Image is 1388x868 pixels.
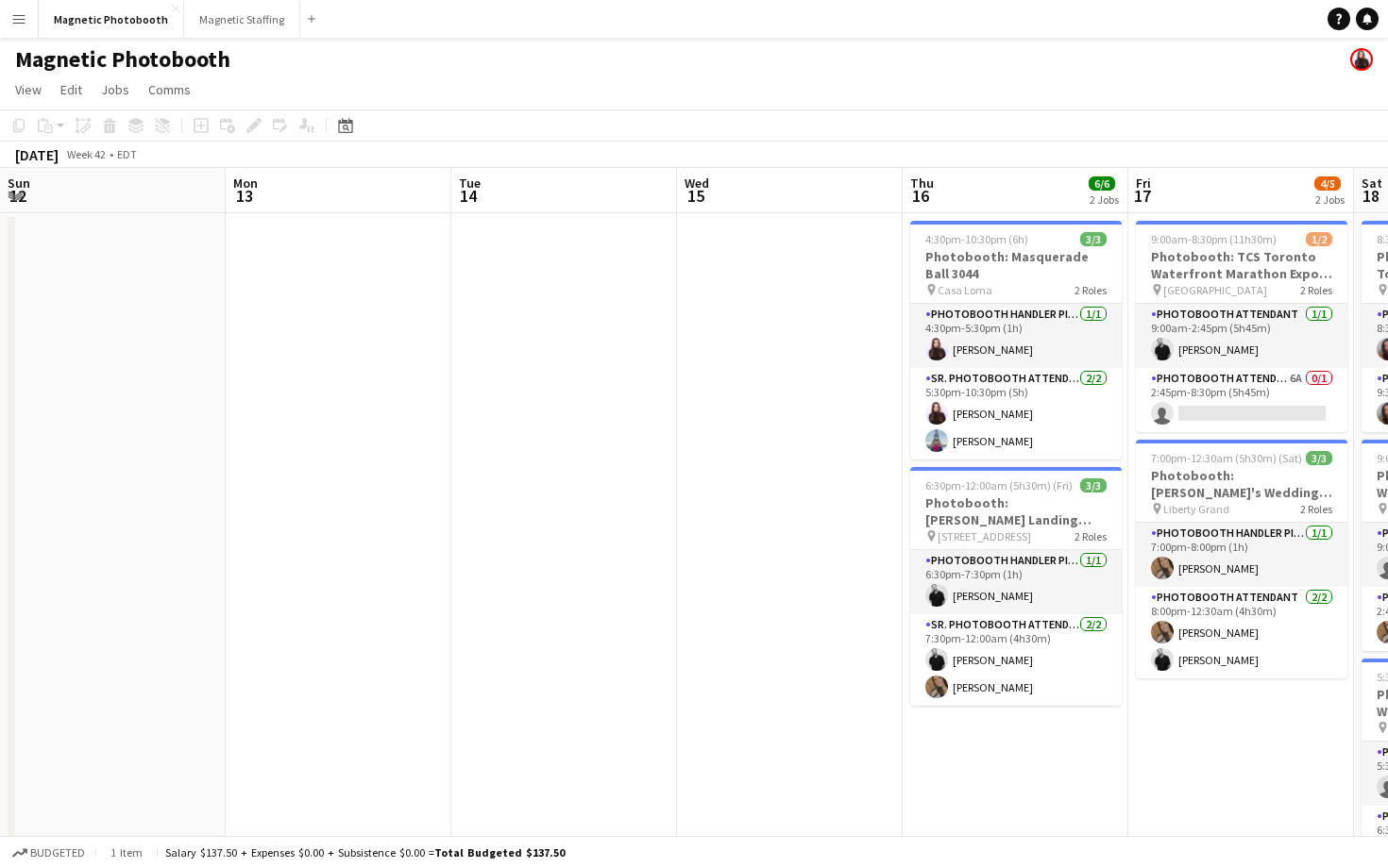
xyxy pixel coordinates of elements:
div: EDT [117,147,137,161]
span: 6/6 [1089,176,1115,191]
div: 2 Jobs [1090,192,1119,207]
span: Liberty Grand [1163,502,1229,516]
a: Edit [53,77,90,102]
app-card-role: Photobooth Handler Pick-Up/Drop-Off1/14:30pm-5:30pm (1h)[PERSON_NAME] [910,304,1122,368]
a: Comms [141,77,198,102]
span: 17 [1133,185,1151,207]
span: Edit [60,81,82,98]
span: Fri [1136,175,1151,192]
span: Week 42 [62,147,110,161]
h3: Photobooth: [PERSON_NAME]'s Wedding 3166 [1136,467,1347,501]
app-card-role: Sr. Photobooth Attendant2/25:30pm-10:30pm (5h)[PERSON_NAME][PERSON_NAME] [910,368,1122,459]
app-job-card: 6:30pm-12:00am (5h30m) (Fri)3/3Photobooth: [PERSON_NAME] Landing Event 3210 [STREET_ADDRESS]2 Rol... [910,467,1122,706]
span: Total Budgeted $137.50 [434,845,565,860]
app-job-card: 7:00pm-12:30am (5h30m) (Sat)3/3Photobooth: [PERSON_NAME]'s Wedding 3166 Liberty Grand2 RolesPhoto... [1136,440,1347,678]
span: 9:00am-8:30pm (11h30m) [1151,232,1277,246]
span: Casa Loma [938,283,992,297]
span: 4:30pm-10:30pm (6h) [925,232,1028,246]
span: 7:00pm-12:30am (5h30m) (Sat) [1151,451,1302,465]
app-job-card: 4:30pm-10:30pm (6h)3/3Photobooth: Masquerade Ball 3044 Casa Loma2 RolesPhotobooth Handler Pick-Up... [910,221,1122,459]
span: 4/5 [1314,176,1341,191]
span: 3/3 [1080,478,1107,492]
span: Tue [459,175,481,192]
app-card-role: Photobooth Attendant6A0/12:45pm-8:30pm (5h45m) [1136,368,1347,432]
a: Jobs [93,77,137,102]
h1: Magnetic Photobooth [15,45,230,74]
span: 3/3 [1306,451,1332,465]
button: Magnetic Photobooth [39,1,184,38]
span: Budgeted [30,846,85,860]
app-card-role: Photobooth Attendant1/19:00am-2:45pm (5h45m)[PERSON_NAME] [1136,304,1347,368]
span: 15 [682,185,709,207]
span: 2 Roles [1075,283,1107,297]
button: Magnetic Staffing [184,1,300,38]
div: Salary $137.50 + Expenses $0.00 + Subsistence $0.00 = [165,845,565,860]
app-card-role: Photobooth Attendant2/28:00pm-12:30am (4h30m)[PERSON_NAME][PERSON_NAME] [1136,587,1347,678]
span: [STREET_ADDRESS] [938,529,1031,543]
app-job-card: 9:00am-8:30pm (11h30m)1/2Photobooth: TCS Toronto Waterfront Marathon Expo 3641 [GEOGRAPHIC_DATA]2... [1136,221,1347,432]
h3: Photobooth: Masquerade Ball 3044 [910,248,1122,282]
h3: Photobooth: [PERSON_NAME] Landing Event 3210 [910,494,1122,528]
app-card-role: Sr. Photobooth Attendant2/27:30pm-12:00am (4h30m)[PERSON_NAME][PERSON_NAME] [910,614,1122,706]
span: 13 [230,185,258,207]
span: 3/3 [1080,232,1107,246]
span: 12 [5,185,30,207]
span: Wed [685,175,709,192]
span: 1/2 [1306,232,1332,246]
span: 16 [907,185,934,207]
span: View [15,81,42,98]
span: Jobs [101,81,129,98]
span: Sat [1362,175,1382,192]
div: [DATE] [15,145,59,164]
span: 2 Roles [1075,529,1107,543]
div: 2 Jobs [1315,192,1345,207]
app-card-role: Photobooth Handler Pick-Up/Drop-Off1/16:30pm-7:30pm (1h)[PERSON_NAME] [910,550,1122,614]
span: Sun [8,175,30,192]
app-user-avatar: Maria Lopes [1350,48,1373,71]
span: [GEOGRAPHIC_DATA] [1163,283,1267,297]
span: 18 [1359,185,1382,207]
span: Thu [910,175,934,192]
button: Budgeted [9,843,88,863]
span: 2 Roles [1300,502,1332,516]
h3: Photobooth: TCS Toronto Waterfront Marathon Expo 3641 [1136,248,1347,282]
a: View [8,77,49,102]
span: 14 [456,185,481,207]
app-card-role: Photobooth Handler Pick-Up/Drop-Off1/17:00pm-8:00pm (1h)[PERSON_NAME] [1136,523,1347,587]
span: Mon [233,175,258,192]
span: Comms [148,81,191,98]
span: 1 item [104,845,149,860]
span: 6:30pm-12:00am (5h30m) (Fri) [925,478,1073,492]
span: 2 Roles [1300,283,1332,297]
